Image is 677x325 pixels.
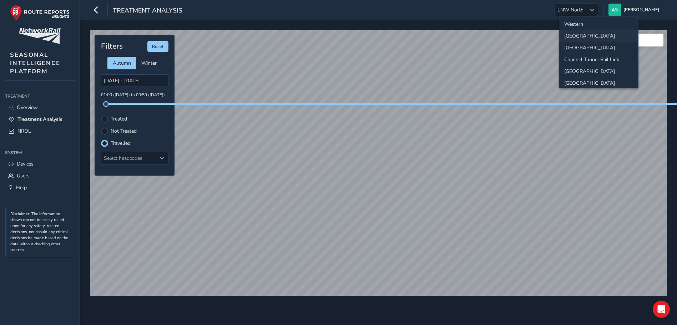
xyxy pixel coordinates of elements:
[10,51,60,75] span: SEASONAL INTELLIGENCE PLATFORM
[5,125,75,137] a: NROL
[559,30,638,42] li: Scotland
[5,91,75,102] div: Treatment
[147,41,168,52] button: Reset
[555,4,586,16] span: LNW North
[5,170,75,182] a: Users
[10,211,71,253] p: Disclaimer: The information shown can not be solely relied upon for any safety-related decisions,...
[90,30,667,301] canvas: Map
[111,141,131,146] label: Travelled
[107,57,136,69] div: Autumn
[111,117,127,122] label: Treated
[141,60,157,67] span: Winter
[17,172,30,179] span: Users
[608,4,662,16] button: [PERSON_NAME]
[559,42,638,54] li: Anglia
[17,104,38,111] span: Overview
[19,28,61,44] img: customer logo
[5,158,75,170] a: Devices
[113,60,131,67] span: Autumn
[5,147,75,158] div: System
[17,116,62,123] span: Treatment Analysis
[101,152,156,164] div: Select headcodes
[623,4,659,16] span: [PERSON_NAME]
[608,4,621,16] img: diamond-layout
[101,42,123,51] h4: Filters
[113,6,182,16] span: Treatment Analysis
[136,57,162,69] div: Winter
[5,113,75,125] a: Treatment Analysis
[559,18,638,30] li: Western
[559,54,638,65] li: Channel Tunnel Rail Link
[653,301,670,318] div: Open Intercom Messenger
[16,184,27,191] span: Help
[101,92,168,98] p: 01:00 ([DATE]) to 00:59 ([DATE])
[5,182,75,193] a: Help
[559,65,638,77] li: East Coast
[5,102,75,113] a: Overview
[559,77,638,89] li: East Midlands
[10,5,70,21] img: rr logo
[17,128,31,134] span: NROL
[17,161,34,167] span: Devices
[111,129,137,134] label: Not Treated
